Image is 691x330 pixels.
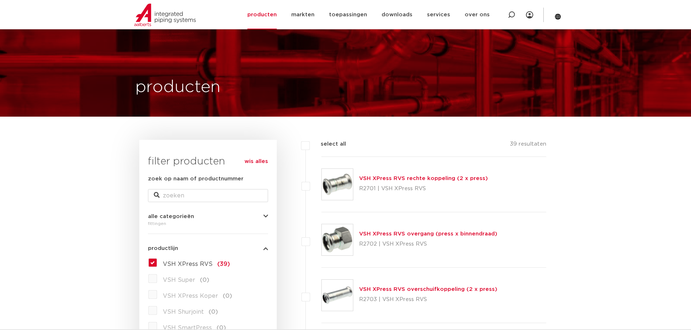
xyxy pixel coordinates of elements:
span: (0) [223,293,232,299]
p: 39 resultaten [510,140,546,151]
img: Thumbnail for VSH XPress RVS overschuifkoppeling (2 x press) [322,280,353,311]
div: fittingen [148,219,268,228]
span: VSH Shurjoint [163,309,204,315]
h3: filter producten [148,154,268,169]
img: Thumbnail for VSH XPress RVS overgang (press x binnendraad) [322,224,353,255]
span: VSH Super [163,277,195,283]
button: alle categorieën [148,214,268,219]
p: R2702 | VSH XPress RVS [359,238,497,250]
img: Thumbnail for VSH XPress RVS rechte koppeling (2 x press) [322,169,353,200]
a: VSH XPress RVS overgang (press x binnendraad) [359,231,497,237]
span: (39) [217,261,230,267]
a: VSH XPress RVS overschuifkoppeling (2 x press) [359,287,497,292]
span: VSH XPress RVS [163,261,213,267]
p: R2703 | VSH XPress RVS [359,294,497,305]
label: zoek op naam of productnummer [148,175,243,183]
span: productlijn [148,246,178,251]
label: select all [310,140,346,149]
span: (0) [209,309,218,315]
p: R2701 | VSH XPress RVS [359,183,488,195]
span: VSH XPress Koper [163,293,218,299]
h1: producten [135,76,221,99]
input: zoeken [148,189,268,202]
a: wis alles [244,157,268,166]
span: alle categorieën [148,214,194,219]
span: (0) [200,277,209,283]
button: productlijn [148,246,268,251]
a: VSH XPress RVS rechte koppeling (2 x press) [359,176,488,181]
